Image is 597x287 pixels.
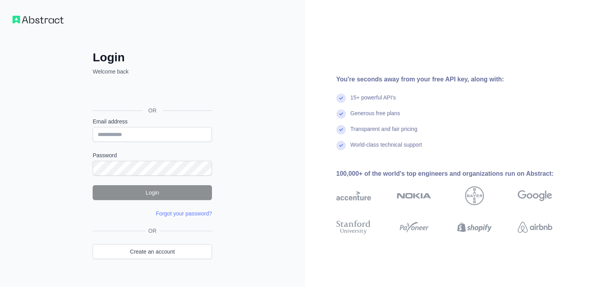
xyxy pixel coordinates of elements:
[93,68,212,75] p: Welcome back
[518,186,552,205] img: google
[89,84,214,101] iframe: Sign in with Google Button
[93,244,212,259] a: Create an account
[351,109,400,125] div: Generous free plans
[93,50,212,64] h2: Login
[336,141,346,150] img: check mark
[336,75,577,84] div: You're seconds away from your free API key, along with:
[465,186,484,205] img: bayer
[336,186,371,205] img: accenture
[397,219,431,236] img: payoneer
[13,16,64,24] img: Workflow
[93,185,212,200] button: Login
[351,125,418,141] div: Transparent and fair pricing
[142,107,163,114] span: OR
[145,227,160,235] span: OR
[336,109,346,119] img: check mark
[156,210,212,217] a: Forgot your password?
[93,118,212,125] label: Email address
[93,151,212,159] label: Password
[336,219,371,236] img: stanford university
[351,141,422,156] div: World-class technical support
[336,169,577,178] div: 100,000+ of the world's top engineers and organizations run on Abstract:
[457,219,492,236] img: shopify
[336,125,346,134] img: check mark
[336,94,346,103] img: check mark
[351,94,396,109] div: 15+ powerful API's
[397,186,431,205] img: nokia
[518,219,552,236] img: airbnb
